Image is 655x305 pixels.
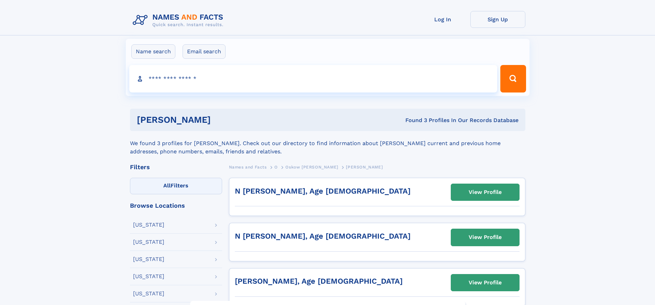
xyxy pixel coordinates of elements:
div: View Profile [469,275,502,291]
div: Filters [130,164,222,170]
span: Oskow [PERSON_NAME] [285,165,338,170]
a: N [PERSON_NAME], Age [DEMOGRAPHIC_DATA] [235,187,411,195]
a: View Profile [451,274,519,291]
a: O [274,163,278,171]
label: Filters [130,178,222,194]
span: [PERSON_NAME] [346,165,383,170]
div: [US_STATE] [133,274,164,279]
label: Email search [183,44,226,59]
div: [US_STATE] [133,239,164,245]
div: Found 3 Profiles In Our Records Database [308,117,518,124]
a: Log In [415,11,470,28]
span: O [274,165,278,170]
a: Oskow [PERSON_NAME] [285,163,338,171]
a: [PERSON_NAME], Age [DEMOGRAPHIC_DATA] [235,277,403,285]
h1: [PERSON_NAME] [137,116,308,124]
a: N [PERSON_NAME], Age [DEMOGRAPHIC_DATA] [235,232,411,240]
div: [US_STATE] [133,257,164,262]
a: View Profile [451,229,519,246]
img: Logo Names and Facts [130,11,229,30]
a: Sign Up [470,11,525,28]
a: View Profile [451,184,519,200]
div: We found 3 profiles for [PERSON_NAME]. Check out our directory to find information about [PERSON_... [130,131,525,156]
span: All [163,182,171,189]
div: [US_STATE] [133,291,164,296]
div: [US_STATE] [133,222,164,228]
div: View Profile [469,184,502,200]
input: search input [129,65,498,92]
button: Search Button [500,65,526,92]
div: Browse Locations [130,203,222,209]
div: View Profile [469,229,502,245]
a: Names and Facts [229,163,267,171]
label: Name search [131,44,175,59]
